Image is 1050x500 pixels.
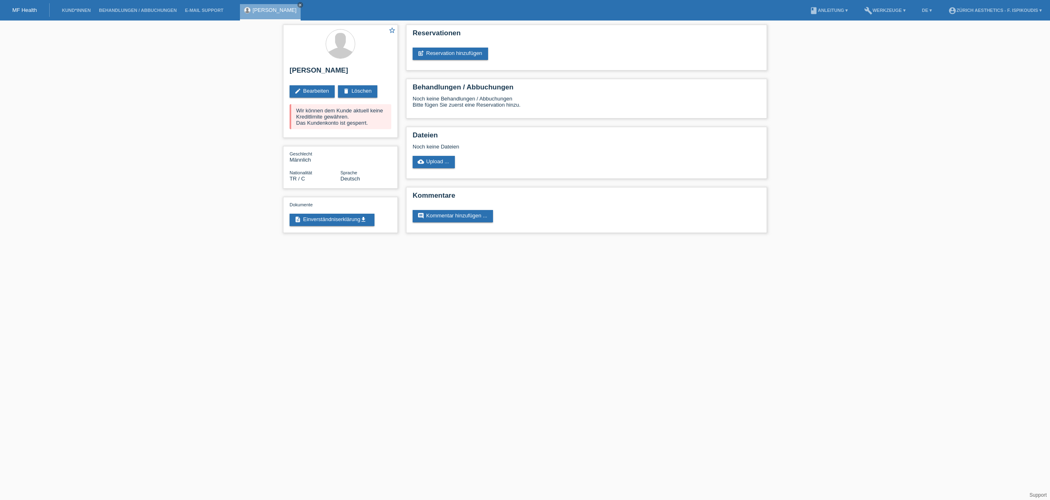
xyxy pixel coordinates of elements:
i: delete [343,88,349,94]
a: star_border [388,27,396,35]
i: post_add [418,50,424,57]
a: post_addReservation hinzufügen [413,48,488,60]
span: Dokumente [290,202,313,207]
a: MF Health [12,7,37,13]
div: Männlich [290,151,340,163]
a: bookAnleitung ▾ [806,8,852,13]
span: Geschlecht [290,151,312,156]
span: Nationalität [290,170,312,175]
i: star_border [388,27,396,34]
span: Deutsch [340,176,360,182]
a: [PERSON_NAME] [253,7,297,13]
i: close [298,3,302,7]
a: DE ▾ [918,8,936,13]
div: Wir können dem Kunde aktuell keine Kreditlimite gewähren. Das Kundenkonto ist gesperrt. [290,104,391,129]
a: deleteLöschen [338,85,377,98]
a: Behandlungen / Abbuchungen [95,8,181,13]
a: commentKommentar hinzufügen ... [413,210,493,222]
i: comment [418,212,424,219]
a: account_circleZürich Aesthetics - F. Ispikoudis ▾ [944,8,1046,13]
h2: Dateien [413,131,760,144]
h2: Reservationen [413,29,760,41]
i: cloud_upload [418,158,424,165]
i: description [294,216,301,223]
a: editBearbeiten [290,85,335,98]
span: Sprache [340,170,357,175]
h2: [PERSON_NAME] [290,66,391,79]
i: get_app [360,216,367,223]
h2: Behandlungen / Abbuchungen [413,83,760,96]
div: Noch keine Behandlungen / Abbuchungen Bitte fügen Sie zuerst eine Reservation hinzu. [413,96,760,114]
a: Support [1029,492,1047,498]
i: edit [294,88,301,94]
a: descriptionEinverständniserklärungget_app [290,214,374,226]
div: Noch keine Dateien [413,144,663,150]
a: E-Mail Support [181,8,228,13]
a: cloud_uploadUpload ... [413,156,455,168]
i: build [864,7,872,15]
h2: Kommentare [413,192,760,204]
a: close [297,2,303,8]
span: Türkei / C / 01.06.1983 [290,176,305,182]
i: book [810,7,818,15]
a: buildWerkzeuge ▾ [860,8,910,13]
i: account_circle [948,7,956,15]
a: Kund*innen [58,8,95,13]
